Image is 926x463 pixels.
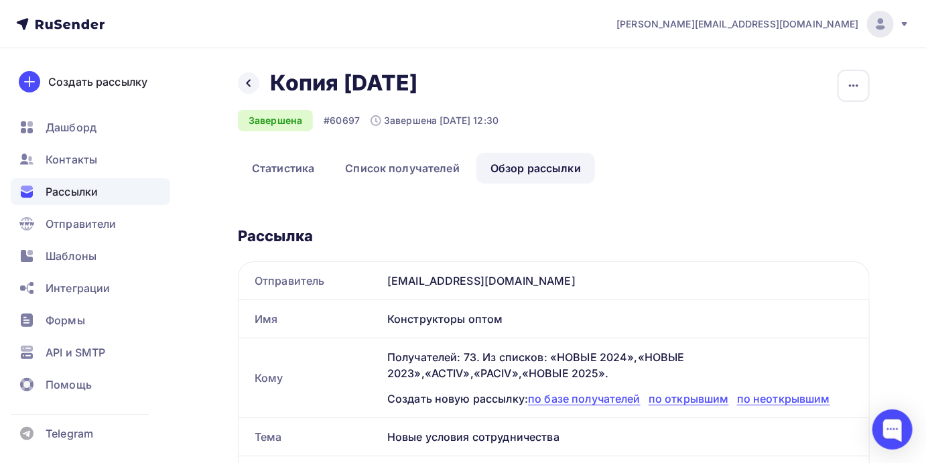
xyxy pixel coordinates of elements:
div: Создать новую рассылку: [387,391,853,407]
div: Тема [239,418,382,456]
div: Получателей: 73. Из списков: «НОВЫЕ 2024»,«НОВЫЕ 2023»,«ACTIV»,«PACIV»,«НОВЫЕ 2025». [387,349,853,381]
p: По закладке "поштучно" 3 категории цен: дропшипинг, от 10000р, от 30000р [22,130,357,158]
a: Статистика [238,153,328,184]
div: Завершена [238,110,313,131]
a: Список получателей [331,153,474,184]
div: Конструкторы оптом [382,300,869,338]
strong: Прием заказов [22,304,101,315]
span: API и SMTP [46,344,105,360]
a: Menu item - Конструкторы и игрушки ОПТОМ [79,52,269,81]
p: Расчет по колонке "дропшипинг". Доп.скидки не действуют. [22,237,357,250]
div: [EMAIL_ADDRESS][DOMAIN_NAME] [382,262,869,300]
p: пи оплате на свою карту или наличными при получении в [GEOGRAPHIC_DATA]. [22,184,357,210]
span: Помощь [46,377,92,393]
a: Рассылки [11,178,170,205]
span: по открывшим [649,392,729,405]
p: По дропшипингу минимальная сумма депозита 30000р [22,224,357,237]
span: Рассылки [46,184,98,200]
a: Отправители [11,210,170,237]
span: по неоткрывшим [737,392,830,405]
span: [PERSON_NAME][EMAIL_ADDRESS][DOMAIN_NAME] [616,17,859,31]
p: По закаладке "коробка" 1 категория цен: от 30000р [22,158,357,172]
span: Шаблоны [46,248,96,264]
div: Рассылка [238,226,870,245]
a: Menu item - 1 [273,58,300,75]
strong: Дополнительная фиксированная скидка 5% [22,185,228,196]
span: скачать обновленный прайс лист [111,103,268,114]
span: Telegram [46,425,93,442]
div: Новые условия сотрудничества [382,418,869,456]
a: [PERSON_NAME][EMAIL_ADDRESS][DOMAIN_NAME] [616,11,910,38]
h2: Копия [DATE] [270,70,418,96]
a: Обзор рассылки [476,153,595,184]
span: Формы [46,312,85,328]
div: Завершена [DATE] 12:30 [371,114,499,127]
a: Дашборд [11,114,170,141]
p: На данный момент прием заказов осуществляем только в прайс листе. На сайте информация по остаткам... [22,318,357,357]
a: Контакты [11,146,170,173]
strong: Новые условия сотрудничества [22,131,194,143]
p: Фиксированный сбор за заказ 100 рублей /упаковка и доставка/. [22,250,357,263]
div: Кому [239,338,382,417]
div: Имя [239,300,382,338]
span: Контакты [46,151,97,168]
a: Формы [11,307,170,334]
p: Работаем и отгружаем заказы по дропшипингу: Авито, [GEOGRAPHIC_DATA], Ozon, WB [22,263,357,289]
a: Шаблоны [11,243,170,269]
span: Интеграции [46,280,110,296]
span: Дашборд [46,119,96,135]
span: Отправители [46,216,117,232]
div: Отправитель [239,262,382,300]
div: Создать рассылку [48,74,147,90]
a: скачать обновленный прайс лист [94,94,285,123]
div: #60697 [324,114,360,127]
a: Toys Cube [160,21,228,38]
span: по базе получателей [528,392,641,405]
div: menu [12,52,367,81]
